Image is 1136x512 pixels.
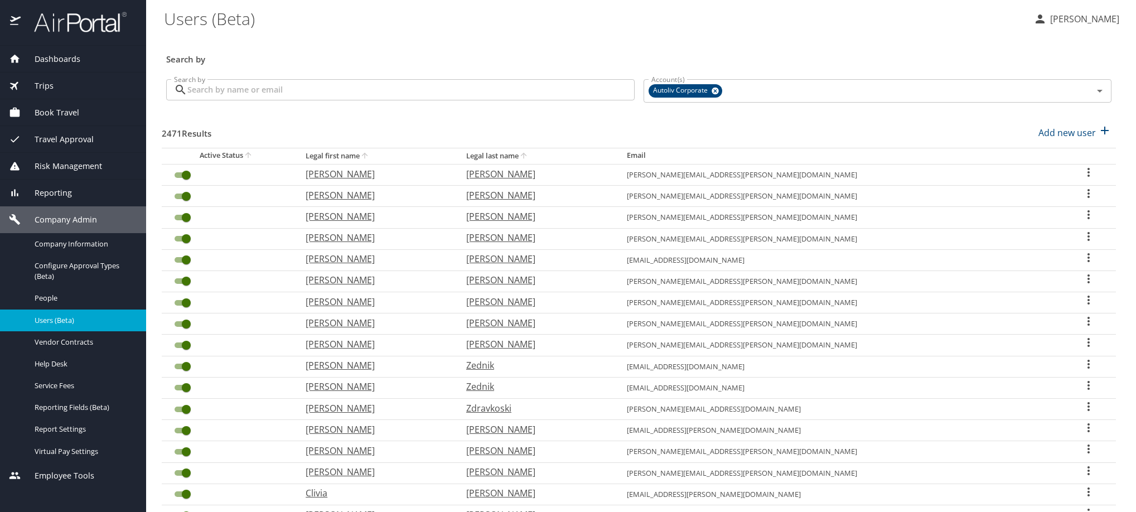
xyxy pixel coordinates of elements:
button: [PERSON_NAME] [1029,9,1124,29]
td: [PERSON_NAME][EMAIL_ADDRESS][PERSON_NAME][DOMAIN_NAME] [618,313,1061,335]
td: [EMAIL_ADDRESS][DOMAIN_NAME] [618,356,1061,377]
span: Company Admin [21,214,97,226]
th: Email [618,148,1061,164]
p: Zdravkoski [466,402,605,415]
p: [PERSON_NAME] [306,167,444,181]
td: [PERSON_NAME][EMAIL_ADDRESS][PERSON_NAME][DOMAIN_NAME] [618,462,1061,484]
p: [PERSON_NAME] [306,444,444,457]
td: [PERSON_NAME][EMAIL_ADDRESS][PERSON_NAME][DOMAIN_NAME] [618,292,1061,313]
td: [PERSON_NAME][EMAIL_ADDRESS][DOMAIN_NAME] [618,399,1061,420]
p: [PERSON_NAME] [466,486,605,500]
td: [PERSON_NAME][EMAIL_ADDRESS][PERSON_NAME][DOMAIN_NAME] [618,271,1061,292]
p: [PERSON_NAME] [466,316,605,330]
p: [PERSON_NAME] [306,252,444,265]
p: [PERSON_NAME] [466,210,605,223]
span: Book Travel [21,107,79,119]
th: Legal first name [297,148,457,164]
p: [PERSON_NAME] [466,273,605,287]
span: Trips [21,80,54,92]
p: [PERSON_NAME] [306,273,444,287]
td: [PERSON_NAME][EMAIL_ADDRESS][PERSON_NAME][DOMAIN_NAME] [618,441,1061,462]
h3: 2471 Results [162,120,211,140]
h3: Search by [166,46,1111,66]
p: [PERSON_NAME] [306,359,444,372]
p: [PERSON_NAME] [466,337,605,351]
span: Report Settings [35,424,133,434]
th: Legal last name [457,148,618,164]
td: [PERSON_NAME][EMAIL_ADDRESS][PERSON_NAME][DOMAIN_NAME] [618,186,1061,207]
span: Help Desk [35,359,133,369]
p: [PERSON_NAME] [306,337,444,351]
p: [PERSON_NAME] [466,189,605,202]
span: Users (Beta) [35,315,133,326]
button: sort [360,151,371,162]
p: [PERSON_NAME] [466,465,605,479]
td: [EMAIL_ADDRESS][PERSON_NAME][DOMAIN_NAME] [618,420,1061,441]
span: Dashboards [21,53,80,65]
p: Clivia [306,486,444,500]
p: [PERSON_NAME] [306,402,444,415]
p: [PERSON_NAME] [306,465,444,479]
span: Company Information [35,239,133,249]
p: [PERSON_NAME] [466,444,605,457]
td: [PERSON_NAME][EMAIL_ADDRESS][PERSON_NAME][DOMAIN_NAME] [618,335,1061,356]
span: Reporting Fields (Beta) [35,402,133,413]
button: Add new user [1034,120,1116,145]
p: [PERSON_NAME] [466,167,605,181]
img: icon-airportal.png [10,11,22,33]
td: [PERSON_NAME][EMAIL_ADDRESS][PERSON_NAME][DOMAIN_NAME] [618,207,1061,228]
button: Open [1092,83,1108,99]
p: [PERSON_NAME] [306,295,444,308]
p: [PERSON_NAME] [306,380,444,393]
p: Zednik [466,380,605,393]
td: [PERSON_NAME][EMAIL_ADDRESS][PERSON_NAME][DOMAIN_NAME] [618,228,1061,249]
span: Risk Management [21,160,102,172]
span: Vendor Contracts [35,337,133,347]
td: [PERSON_NAME][EMAIL_ADDRESS][PERSON_NAME][DOMAIN_NAME] [618,164,1061,185]
div: Autoliv Corporate [649,84,722,98]
span: Reporting [21,187,72,199]
span: Service Fees [35,380,133,391]
td: [EMAIL_ADDRESS][DOMAIN_NAME] [618,377,1061,398]
span: Autoliv Corporate [649,85,714,96]
p: [PERSON_NAME] [306,231,444,244]
p: [PERSON_NAME] [306,210,444,223]
input: Search by name or email [187,79,635,100]
p: Add new user [1038,126,1096,139]
h1: Users (Beta) [164,1,1024,36]
span: Travel Approval [21,133,94,146]
td: [EMAIL_ADDRESS][DOMAIN_NAME] [618,249,1061,271]
p: [PERSON_NAME] [1047,12,1119,26]
button: sort [243,151,254,161]
p: [PERSON_NAME] [466,252,605,265]
span: Employee Tools [21,470,94,482]
th: Active Status [162,148,297,164]
button: sort [519,151,530,162]
td: [EMAIL_ADDRESS][PERSON_NAME][DOMAIN_NAME] [618,484,1061,505]
p: [PERSON_NAME] [466,423,605,436]
p: [PERSON_NAME] [306,423,444,436]
p: [PERSON_NAME] [466,295,605,308]
p: Zednik [466,359,605,372]
span: People [35,293,133,303]
span: Virtual Pay Settings [35,446,133,457]
p: [PERSON_NAME] [466,231,605,244]
img: airportal-logo.png [22,11,127,33]
p: [PERSON_NAME] [306,316,444,330]
span: Configure Approval Types (Beta) [35,260,133,282]
p: [PERSON_NAME] [306,189,444,202]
